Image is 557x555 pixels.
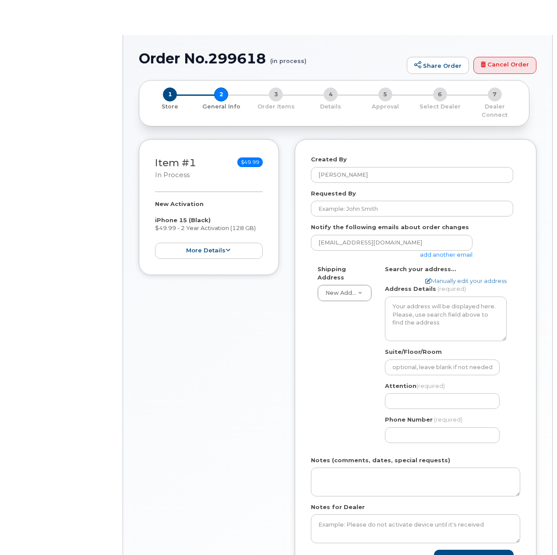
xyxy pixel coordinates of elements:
[311,235,472,251] input: Example: john@appleseed.com
[311,456,450,464] label: Notes (comments, dates, special requests)
[155,243,263,259] button: more details
[420,251,472,258] a: add another email
[311,201,513,216] input: Example: John Smith
[270,51,307,64] small: (in process)
[146,101,194,111] a: 1 Store
[385,382,445,390] label: Attention
[311,223,469,231] label: Notify the following emails about order changes
[311,189,356,198] label: Requested By
[150,103,190,111] p: Store
[311,155,347,164] label: Created By
[434,416,462,423] span: (required)
[325,290,364,296] span: New Address
[385,348,442,356] label: Suite/Floor/Room
[155,200,263,259] div: $49.99 - 2 Year Activation (128 GB)
[416,382,445,389] span: (required)
[155,171,190,179] small: in process
[407,57,469,74] a: Share Order
[237,157,263,167] span: $49.99
[437,285,466,292] span: (required)
[473,57,536,74] a: Cancel Order
[385,265,456,273] label: Search your address...
[425,277,507,285] a: Manually edit your address
[163,87,177,101] span: 1
[317,265,372,281] label: Shipping Address
[385,415,433,424] label: Phone Number
[155,157,196,180] h3: Item #1
[385,360,500,375] input: optional, leave blank if not needed
[311,503,365,511] label: Notes for Dealer
[155,216,211,223] strong: iPhone 15 (Black)
[139,51,402,66] h1: Order No.299618
[385,285,436,293] label: Address Details
[155,200,204,207] strong: New Activation
[318,285,371,301] a: New Address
